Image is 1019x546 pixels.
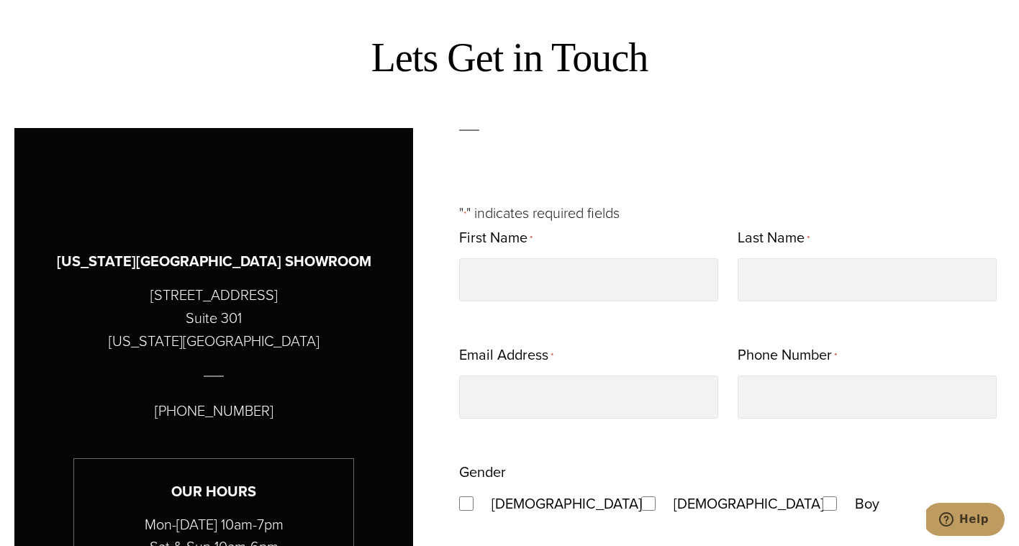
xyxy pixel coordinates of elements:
[459,224,533,252] label: First Name
[926,503,1005,539] iframe: Opens a widget where you can chat to one of our agents
[659,491,818,517] label: [DEMOGRAPHIC_DATA]
[74,481,353,503] h3: Our Hours
[477,491,635,517] label: [DEMOGRAPHIC_DATA]
[841,491,894,517] label: Boy
[738,342,837,370] label: Phone Number
[109,283,320,352] p: [STREET_ADDRESS] Suite 301 [US_STATE][GEOGRAPHIC_DATA]
[14,34,1005,82] h2: Lets Get in Touch
[155,399,273,422] p: [PHONE_NUMBER]
[459,201,1005,224] p: " " indicates required fields
[738,224,810,252] label: Last Name
[459,459,506,485] legend: Gender
[459,342,553,370] label: Email Address
[57,250,371,273] h3: [US_STATE][GEOGRAPHIC_DATA] SHOWROOM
